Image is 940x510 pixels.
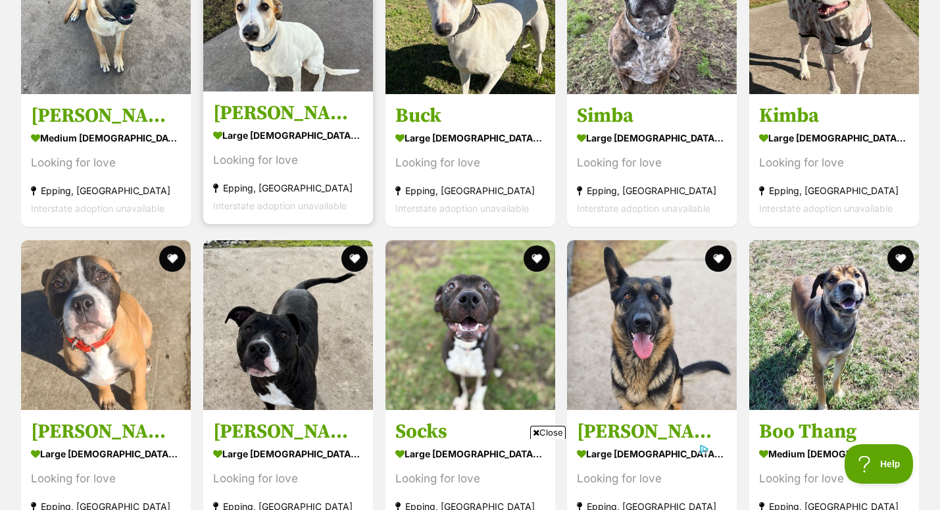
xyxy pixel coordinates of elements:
div: Epping, [GEOGRAPHIC_DATA] [759,182,909,200]
span: Close [530,426,566,439]
div: large [DEMOGRAPHIC_DATA] Dog [577,129,727,148]
button: favourite [887,245,914,272]
iframe: Advertisement [231,444,710,503]
div: Epping, [GEOGRAPHIC_DATA] [213,180,363,197]
div: Epping, [GEOGRAPHIC_DATA] [577,182,727,200]
h3: [PERSON_NAME] [213,101,363,126]
h3: Socks [395,419,545,444]
h3: Simba [577,104,727,129]
img: Socks [385,240,555,410]
button: favourite [523,245,549,272]
div: Looking for love [31,470,181,488]
span: Interstate adoption unavailable [395,203,529,215]
a: [PERSON_NAME] medium [DEMOGRAPHIC_DATA] Dog Looking for love Epping, [GEOGRAPHIC_DATA] Interstate... [21,94,191,228]
div: medium [DEMOGRAPHIC_DATA] Dog [31,129,181,148]
div: Looking for love [759,470,909,488]
span: Interstate adoption unavailable [577,203,710,215]
h3: Buck [395,104,545,129]
button: favourite [341,245,368,272]
img: Milo [203,240,373,410]
div: Looking for love [759,155,909,172]
h3: [PERSON_NAME] [577,419,727,444]
div: Looking for love [395,155,545,172]
img: Boo Thang [749,240,919,410]
div: Epping, [GEOGRAPHIC_DATA] [395,182,545,200]
h3: [PERSON_NAME] [31,419,181,444]
img: Frankie [21,240,191,410]
div: Looking for love [213,470,363,488]
div: Looking for love [577,155,727,172]
h3: Kimba [759,104,909,129]
div: large [DEMOGRAPHIC_DATA] Dog [213,444,363,463]
div: large [DEMOGRAPHIC_DATA] Dog [395,129,545,148]
a: [PERSON_NAME] large [DEMOGRAPHIC_DATA] Dog Looking for love Epping, [GEOGRAPHIC_DATA] Interstate ... [203,91,373,225]
div: large [DEMOGRAPHIC_DATA] Dog [213,126,363,145]
div: medium [DEMOGRAPHIC_DATA] Dog [759,444,909,463]
iframe: Help Scout Beacon - Open [845,444,914,484]
div: large [DEMOGRAPHIC_DATA] Dog [759,129,909,148]
div: large [DEMOGRAPHIC_DATA] Dog [31,444,181,463]
span: Interstate adoption unavailable [759,203,893,215]
button: favourite [705,245,731,272]
a: Buck large [DEMOGRAPHIC_DATA] Dog Looking for love Epping, [GEOGRAPHIC_DATA] Interstate adoption ... [385,94,555,228]
h3: [PERSON_NAME] [213,419,363,444]
button: favourite [159,245,186,272]
img: Mimi [567,240,737,410]
a: Kimba large [DEMOGRAPHIC_DATA] Dog Looking for love Epping, [GEOGRAPHIC_DATA] Interstate adoption... [749,94,919,228]
span: Interstate adoption unavailable [31,203,164,215]
h3: Boo Thang [759,419,909,444]
h3: [PERSON_NAME] [31,104,181,129]
a: Simba large [DEMOGRAPHIC_DATA] Dog Looking for love Epping, [GEOGRAPHIC_DATA] Interstate adoption... [567,94,737,228]
div: Looking for love [213,152,363,170]
span: Interstate adoption unavailable [213,201,347,212]
div: Epping, [GEOGRAPHIC_DATA] [31,182,181,200]
div: Looking for love [31,155,181,172]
